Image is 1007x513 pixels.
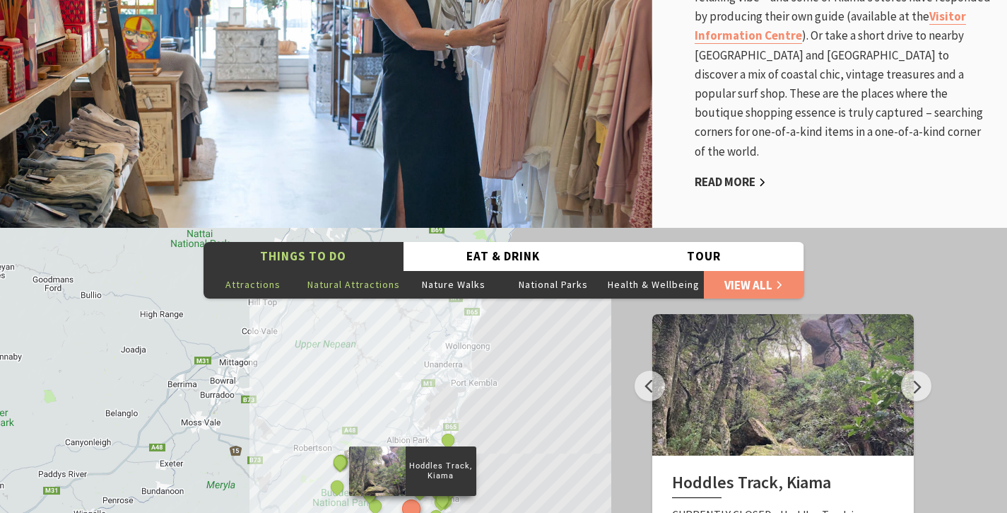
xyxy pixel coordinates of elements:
button: Eat & Drink [404,242,603,271]
button: Natural Attractions [303,270,404,299]
a: View All [704,270,804,299]
a: Read More [695,174,766,190]
button: National Parks [504,270,604,299]
button: See detail about Carrington Falls, Budderoo National Park [331,453,349,471]
button: Tour [603,242,803,271]
button: Attractions [204,270,304,299]
button: Previous [635,371,665,401]
p: Hoddles Track, Kiama [405,459,476,482]
button: Things To Do [204,242,404,271]
button: See detail about Budderoo National Park [328,478,346,496]
button: See detail about Bonaira Native Gardens, Kiama [433,490,452,509]
button: See detail about Shellharbour Wild [439,431,457,449]
button: Next [901,371,931,401]
button: Health & Wellbeing [603,270,704,299]
button: Nature Walks [404,270,504,299]
button: See detail about Cooks Nose Walking Track [360,485,379,504]
h2: Hoddles Track, Kiama [672,473,894,498]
